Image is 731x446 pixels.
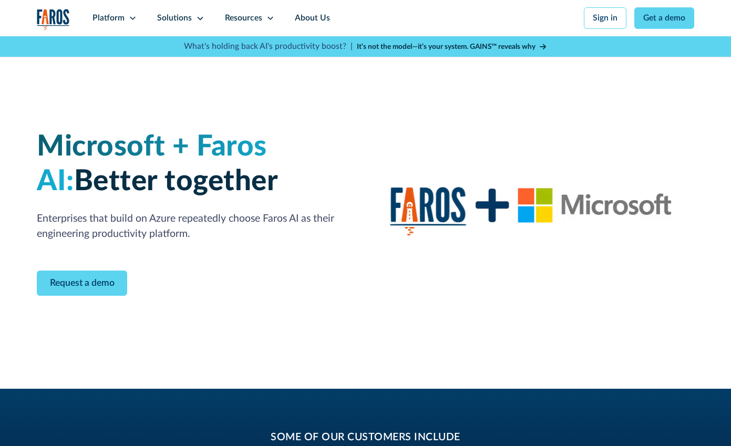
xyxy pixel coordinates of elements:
[225,12,262,24] div: Resources
[37,132,267,196] span: Microsoft + Faros AI:
[634,7,694,29] a: Get a demo
[157,12,192,24] div: Solutions
[378,78,694,347] img: Faros AI and Microsoft logos
[357,43,536,50] strong: It’s not the model—it’s your system. GAINS™ reveals why
[119,430,612,445] h2: some of our customers include
[584,7,626,29] a: Sign in
[37,271,127,296] a: Contact Modal
[37,130,353,199] h1: Better together
[37,9,70,30] a: home
[184,40,353,53] p: What's holding back AI's productivity boost? |
[357,42,547,53] a: It’s not the model—it’s your system. GAINS™ reveals why
[92,12,125,24] div: Platform
[37,9,70,30] img: Logo of the analytics and reporting company Faros.
[37,211,353,242] p: Enterprises that build on Azure repeatedly choose Faros AI as their engineering productivity plat...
